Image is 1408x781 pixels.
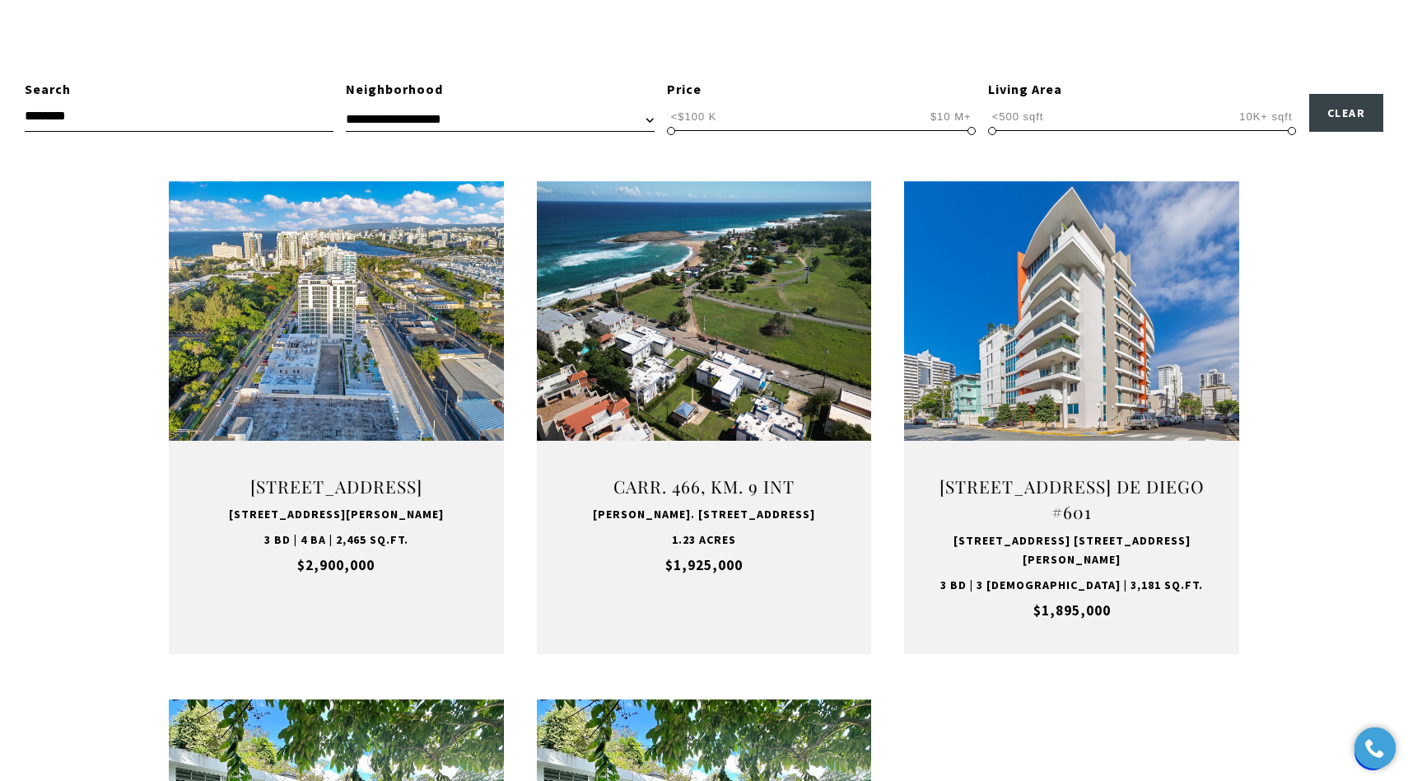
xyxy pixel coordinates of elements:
div: Search [25,79,333,101]
span: <$100 K [667,109,721,124]
div: Neighborhood [346,79,655,101]
div: Living Area [988,79,1297,101]
div: Price [667,79,976,101]
span: <500 sqft [988,109,1048,124]
span: $10 M+ [926,109,976,124]
button: Clear [1309,94,1384,132]
span: 10K+ sqft [1235,109,1296,124]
